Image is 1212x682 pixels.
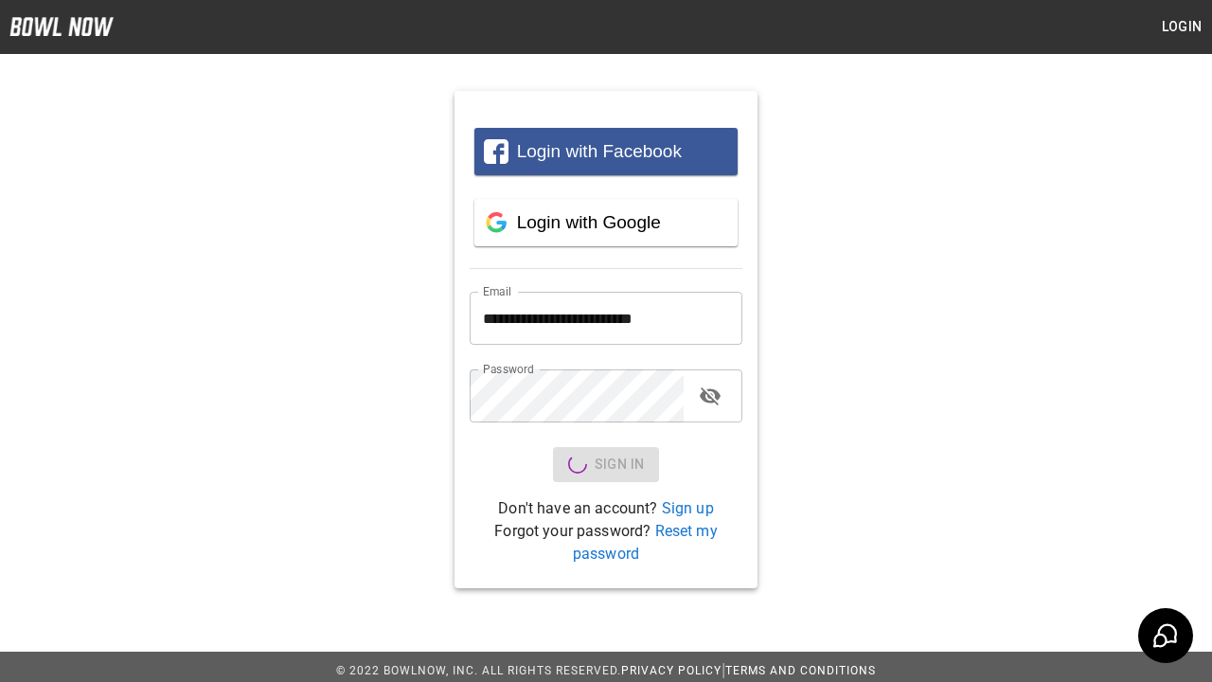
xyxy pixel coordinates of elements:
[474,199,738,246] button: Login with Google
[1151,9,1212,45] button: Login
[621,664,722,677] a: Privacy Policy
[470,497,742,520] p: Don't have an account?
[470,520,742,565] p: Forgot your password?
[517,141,682,161] span: Login with Facebook
[517,212,661,232] span: Login with Google
[474,128,738,175] button: Login with Facebook
[725,664,876,677] a: Terms and Conditions
[336,664,621,677] span: © 2022 BowlNow, Inc. All Rights Reserved.
[691,377,729,415] button: toggle password visibility
[662,499,714,517] a: Sign up
[573,522,718,563] a: Reset my password
[9,17,114,36] img: logo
